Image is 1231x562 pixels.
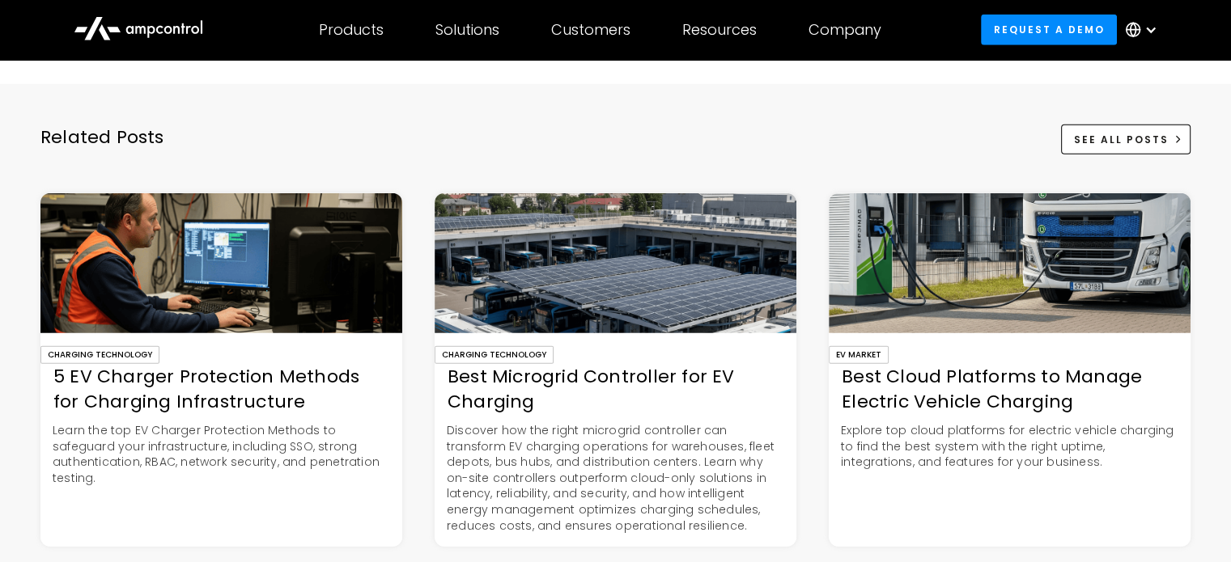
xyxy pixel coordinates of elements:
div: Customers [551,21,630,39]
img: Best Cloud Platforms to Manage Electric Vehicle Charging [829,193,1191,334]
a: Charging TechnologyBest Microgrid Controller for EV ChargingDiscover how the right microgrid cont... [435,193,796,547]
div: Charging Technology [435,346,554,364]
div: Charging Technology [40,346,159,364]
div: 5 EV Charger Protection Methods for Charging Infrastructure [40,365,402,415]
img: Best Microgrid Controller for EV Charging [435,193,796,334]
a: Charging Technology5 EV Charger Protection Methods for Charging InfrastructureLearn the top EV Ch... [40,193,402,547]
div: Products [319,21,384,39]
div: See All Posts [1074,133,1169,147]
div: Solutions [435,21,499,39]
p: Explore top cloud platforms for electric vehicle charging to find the best system with the right ... [829,423,1191,471]
div: Company [809,21,881,39]
div: Best Cloud Platforms to Manage Electric Vehicle Charging [829,365,1191,415]
div: Best Microgrid Controller for EV Charging [435,365,796,415]
p: Learn the top EV Charger Protection Methods to safeguard your infrastructure, including SSO, stro... [40,423,402,486]
div: Related Posts [40,125,164,174]
a: Request a demo [981,15,1117,44]
div: EV Market [829,346,889,364]
div: Resources [682,21,757,39]
a: See All Posts [1061,125,1191,154]
a: EV MarketBest Cloud Platforms to Manage Electric Vehicle ChargingExplore top cloud platforms for ... [829,193,1191,547]
img: 5 EV Charger Protection Methods for Charging Infrastructure [40,193,402,334]
p: Discover how the right microgrid controller can transform EV charging operations for warehouses, ... [435,423,796,534]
